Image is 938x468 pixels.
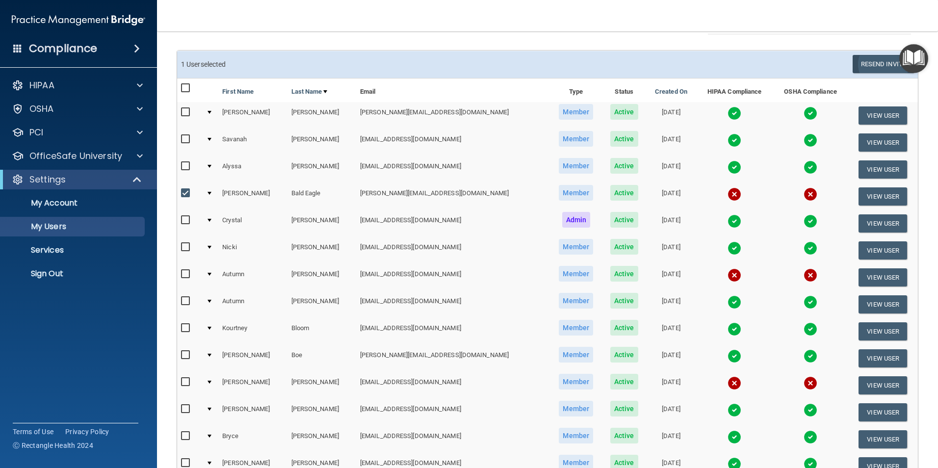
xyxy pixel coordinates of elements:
[804,376,817,390] img: cross.ca9f0e7f.svg
[646,291,696,318] td: [DATE]
[859,106,907,125] button: View User
[853,55,914,73] button: Resend Invite
[610,401,638,416] span: Active
[6,198,140,208] p: My Account
[559,428,593,443] span: Member
[859,430,907,448] button: View User
[218,399,287,426] td: [PERSON_NAME]
[859,133,907,152] button: View User
[291,86,328,98] a: Last Name
[602,78,646,102] th: Status
[550,78,602,102] th: Type
[728,214,741,228] img: tick.e7d51cea.svg
[559,320,593,336] span: Member
[218,102,287,129] td: [PERSON_NAME]
[218,129,287,156] td: Savanah
[646,264,696,291] td: [DATE]
[728,241,741,255] img: tick.e7d51cea.svg
[287,318,356,345] td: Bloom
[218,156,287,183] td: Alyssa
[356,291,550,318] td: [EMAIL_ADDRESS][DOMAIN_NAME]
[287,156,356,183] td: [PERSON_NAME]
[559,239,593,255] span: Member
[559,374,593,390] span: Member
[804,349,817,363] img: tick.e7d51cea.svg
[646,156,696,183] td: [DATE]
[29,150,122,162] p: OfficeSafe University
[559,266,593,282] span: Member
[610,347,638,363] span: Active
[218,291,287,318] td: Autumn
[559,347,593,363] span: Member
[646,345,696,372] td: [DATE]
[287,264,356,291] td: [PERSON_NAME]
[6,222,140,232] p: My Users
[899,44,928,73] button: Open Resource Center
[804,403,817,417] img: tick.e7d51cea.svg
[728,106,741,120] img: tick.e7d51cea.svg
[728,187,741,201] img: cross.ca9f0e7f.svg
[610,212,638,228] span: Active
[218,345,287,372] td: [PERSON_NAME]
[646,210,696,237] td: [DATE]
[559,104,593,120] span: Member
[859,295,907,313] button: View User
[356,264,550,291] td: [EMAIL_ADDRESS][DOMAIN_NAME]
[610,104,638,120] span: Active
[728,349,741,363] img: tick.e7d51cea.svg
[218,237,287,264] td: Nicki
[859,187,907,206] button: View User
[610,185,638,201] span: Active
[728,133,741,147] img: tick.e7d51cea.svg
[559,185,593,201] span: Member
[859,268,907,286] button: View User
[356,156,550,183] td: [EMAIL_ADDRESS][DOMAIN_NAME]
[646,129,696,156] td: [DATE]
[29,127,43,138] p: PCI
[287,345,356,372] td: Boe
[12,10,145,30] img: PMB logo
[29,79,54,91] p: HIPAA
[218,210,287,237] td: Crystal
[218,318,287,345] td: Kourtney
[287,237,356,264] td: [PERSON_NAME]
[804,268,817,282] img: cross.ca9f0e7f.svg
[356,183,550,210] td: [PERSON_NAME][EMAIL_ADDRESS][DOMAIN_NAME]
[6,245,140,255] p: Services
[804,214,817,228] img: tick.e7d51cea.svg
[181,61,540,68] h6: 1 User selected
[859,349,907,367] button: View User
[65,427,109,437] a: Privacy Policy
[773,78,848,102] th: OSHA Compliance
[804,187,817,201] img: cross.ca9f0e7f.svg
[287,399,356,426] td: [PERSON_NAME]
[646,237,696,264] td: [DATE]
[804,295,817,309] img: tick.e7d51cea.svg
[728,268,741,282] img: cross.ca9f0e7f.svg
[356,102,550,129] td: [PERSON_NAME][EMAIL_ADDRESS][DOMAIN_NAME]
[287,102,356,129] td: [PERSON_NAME]
[29,174,66,185] p: Settings
[356,237,550,264] td: [EMAIL_ADDRESS][DOMAIN_NAME]
[29,42,97,55] h4: Compliance
[356,318,550,345] td: [EMAIL_ADDRESS][DOMAIN_NAME]
[29,103,54,115] p: OSHA
[356,345,550,372] td: [PERSON_NAME][EMAIL_ADDRESS][DOMAIN_NAME]
[218,183,287,210] td: [PERSON_NAME]
[356,399,550,426] td: [EMAIL_ADDRESS][DOMAIN_NAME]
[356,426,550,453] td: [EMAIL_ADDRESS][DOMAIN_NAME]
[12,103,143,115] a: OSHA
[646,102,696,129] td: [DATE]
[646,399,696,426] td: [DATE]
[728,403,741,417] img: tick.e7d51cea.svg
[646,183,696,210] td: [DATE]
[12,127,143,138] a: PCI
[696,78,773,102] th: HIPAA Compliance
[728,430,741,444] img: tick.e7d51cea.svg
[728,160,741,174] img: tick.e7d51cea.svg
[12,174,142,185] a: Settings
[610,320,638,336] span: Active
[859,241,907,260] button: View User
[6,269,140,279] p: Sign Out
[562,212,591,228] span: Admin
